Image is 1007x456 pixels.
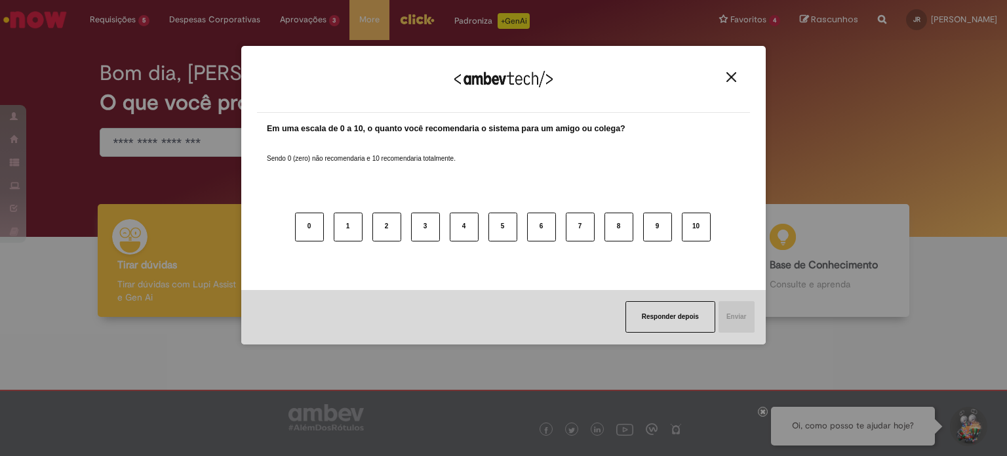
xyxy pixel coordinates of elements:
button: 0 [295,213,324,241]
img: Close [726,72,736,82]
button: 1 [334,213,363,241]
button: 4 [450,213,479,241]
button: 6 [527,213,556,241]
button: 7 [566,213,595,241]
button: 5 [488,213,517,241]
label: Em uma escala de 0 a 10, o quanto você recomendaria o sistema para um amigo ou colega? [267,123,625,135]
button: 10 [682,213,711,241]
button: 8 [604,213,633,241]
button: 2 [372,213,401,241]
img: Logo Ambevtech [454,71,553,87]
button: 9 [643,213,672,241]
button: 3 [411,213,440,241]
button: Close [722,72,740,83]
label: Sendo 0 (zero) não recomendaria e 10 recomendaria totalmente. [267,138,456,163]
button: Responder depois [625,301,715,333]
